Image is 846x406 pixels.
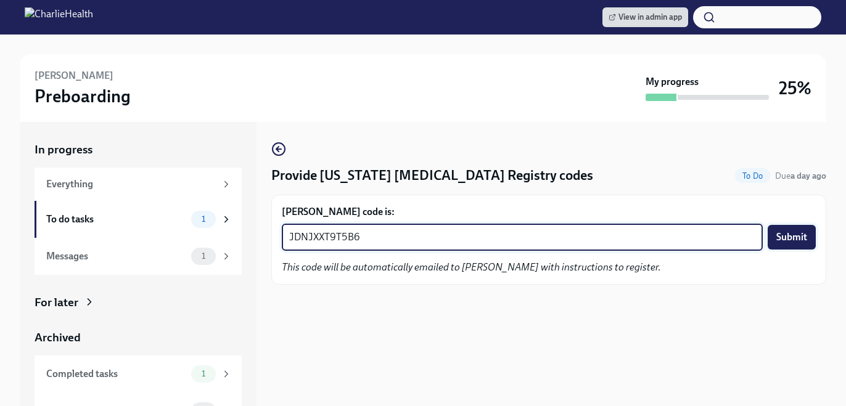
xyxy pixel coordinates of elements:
[194,214,213,224] span: 1
[46,177,216,191] div: Everything
[776,231,807,243] span: Submit
[609,11,682,23] span: View in admin app
[194,369,213,378] span: 1
[35,238,242,275] a: Messages1
[35,201,242,238] a: To do tasks1
[775,171,826,181] span: Due
[282,205,816,219] label: [PERSON_NAME] code is:
[35,168,242,201] a: Everything
[46,367,186,381] div: Completed tasks
[289,230,755,245] textarea: JDNJXXT9T5B6
[791,171,826,181] strong: a day ago
[768,225,816,250] button: Submit
[779,77,811,99] h3: 25%
[25,7,93,27] img: CharlieHealth
[271,166,593,185] h4: Provide [US_STATE] [MEDICAL_DATA] Registry codes
[194,251,213,261] span: 1
[735,171,770,181] span: To Do
[35,294,242,311] a: For later
[282,261,661,273] em: This code will be automatically emailed to [PERSON_NAME] with instructions to register.
[646,75,699,89] strong: My progress
[35,142,242,158] a: In progress
[35,85,131,107] h3: Preboarding
[46,213,186,226] div: To do tasks
[35,294,78,311] div: For later
[35,355,242,392] a: Completed tasks1
[46,250,186,263] div: Messages
[35,69,113,83] h6: [PERSON_NAME]
[775,170,826,182] span: September 27th, 2025 08:00
[602,7,688,27] a: View in admin app
[35,330,242,346] a: Archived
